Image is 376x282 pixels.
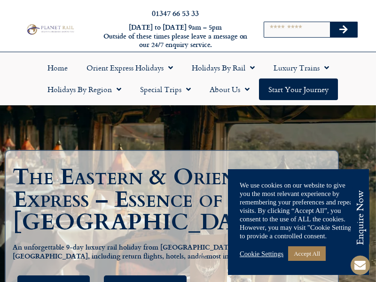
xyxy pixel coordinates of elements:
img: Planet Rail Train Holidays Logo [25,23,75,35]
em: the [199,251,206,263]
a: Orient Express Holidays [77,57,182,78]
a: Start your Journey [259,78,338,100]
a: Home [38,57,77,78]
button: Search [330,22,357,37]
h1: The Eastern & Oriental Express – Essence of [GEOGRAPHIC_DATA] [13,166,336,234]
a: Luxury Trains [264,57,338,78]
a: Cookie Settings [240,250,283,258]
h6: [DATE] to [DATE] 9am – 5pm Outside of these times please leave a message on our 24/7 enquiry serv... [102,23,248,49]
div: We use cookies on our website to give you the most relevant experience by remembering your prefer... [240,181,357,240]
a: About Us [200,78,259,100]
a: 01347 66 53 33 [152,8,199,18]
a: Holidays by Region [38,78,131,100]
a: Special Trips [131,78,200,100]
h5: An unforgettable 9-day luxury rail holiday from [GEOGRAPHIC_DATA] through [GEOGRAPHIC_DATA], incl... [13,243,331,261]
a: Accept All [288,246,326,261]
nav: Menu [5,57,371,100]
a: Holidays by Rail [182,57,264,78]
